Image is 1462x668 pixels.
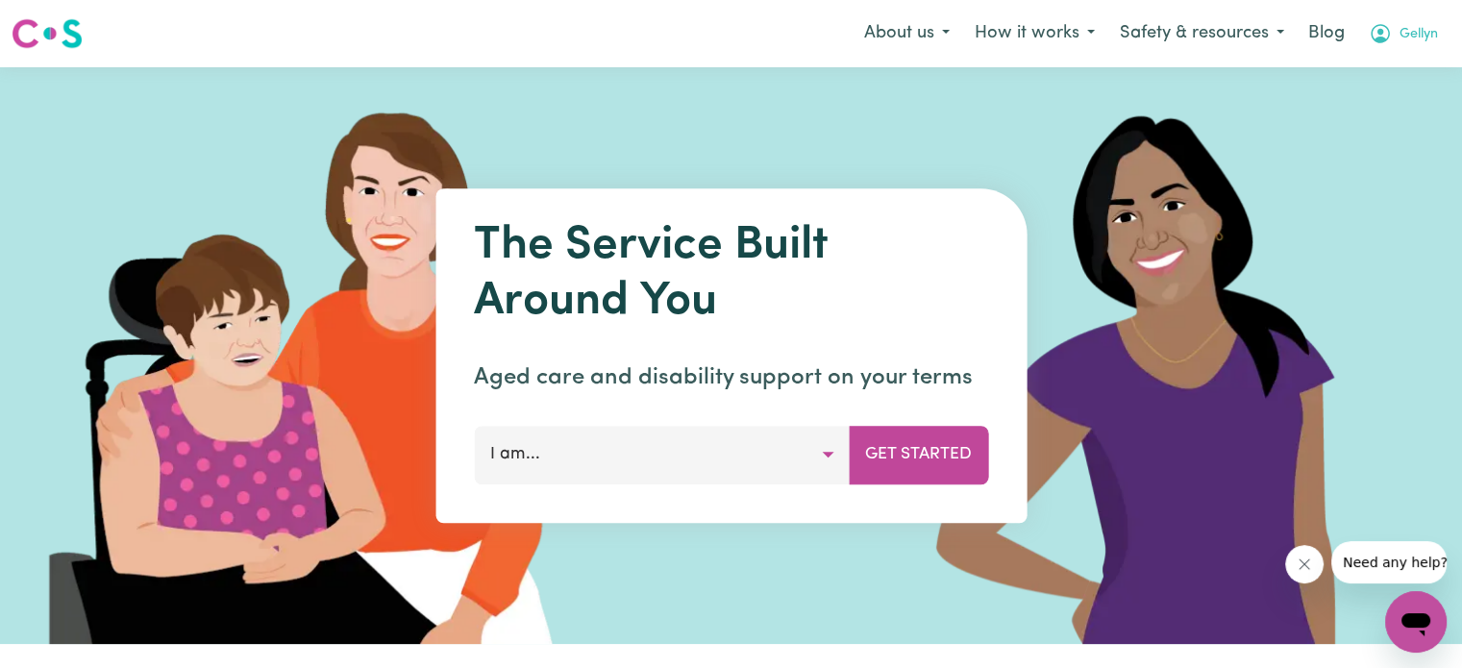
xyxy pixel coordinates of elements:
[962,13,1107,54] button: How it works
[1356,13,1450,54] button: My Account
[849,426,988,483] button: Get Started
[474,219,988,330] h1: The Service Built Around You
[1285,545,1324,583] iframe: Close message
[12,12,83,56] a: Careseekers logo
[1400,24,1438,45] span: Gellyn
[1107,13,1297,54] button: Safety & resources
[474,426,850,483] button: I am...
[12,16,83,51] img: Careseekers logo
[1331,541,1447,583] iframe: Message from company
[852,13,962,54] button: About us
[1297,12,1356,55] a: Blog
[1385,591,1447,653] iframe: Button to launch messaging window
[12,13,116,29] span: Need any help?
[474,360,988,395] p: Aged care and disability support on your terms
